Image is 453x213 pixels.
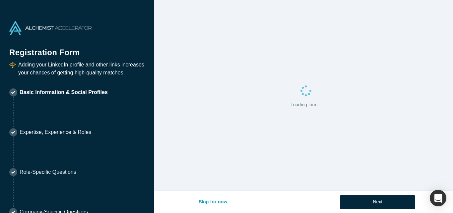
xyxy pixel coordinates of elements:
p: Expertise, Experience & Roles [20,128,91,136]
p: Basic Information & Social Profiles [20,88,108,96]
p: Role-Specific Questions [20,168,76,176]
p: Adding your LinkedIn profile and other links increases your chances of getting high-quality matches. [18,61,145,77]
img: Alchemist Accelerator Logo [9,21,92,35]
h1: Registration Form [9,40,145,58]
button: Next [340,195,415,209]
button: Skip for now [192,195,234,209]
p: Loading form... [291,101,321,108]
